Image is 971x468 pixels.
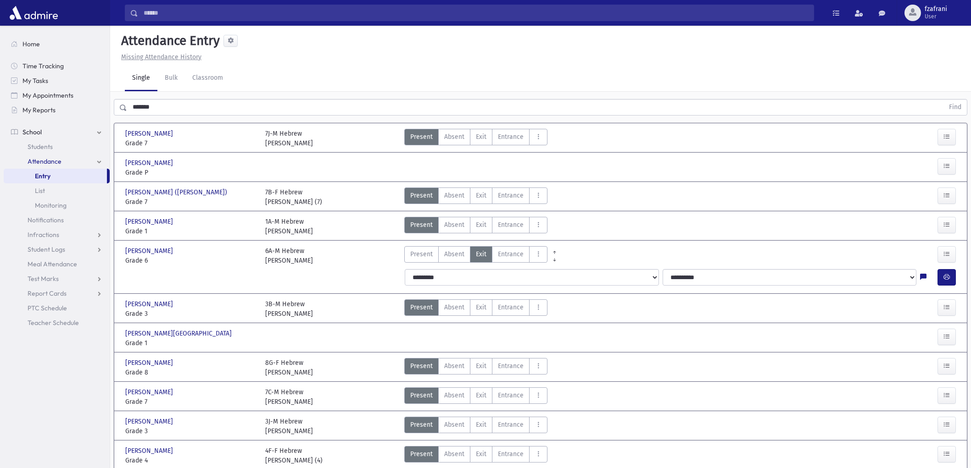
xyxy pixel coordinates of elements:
[125,246,175,256] span: [PERSON_NAME]
[28,304,67,312] span: PTC Schedule
[410,249,433,259] span: Present
[4,227,110,242] a: Infractions
[4,315,110,330] a: Teacher Schedule
[404,217,547,236] div: AttTypes
[4,301,110,315] a: PTC Schedule
[35,172,50,180] span: Entry
[4,88,110,103] a: My Appointments
[444,220,464,230] span: Absent
[476,391,486,400] span: Exit
[4,73,110,88] a: My Tasks
[121,53,201,61] u: Missing Attendance History
[22,77,48,85] span: My Tasks
[404,417,547,436] div: AttTypes
[4,286,110,301] a: Report Cards
[125,368,256,377] span: Grade 8
[28,231,59,239] span: Infractions
[476,249,486,259] span: Exit
[4,59,110,73] a: Time Tracking
[35,201,67,209] span: Monitoring
[28,289,67,297] span: Report Cards
[138,5,814,21] input: Search
[185,66,230,91] a: Classroom
[125,168,256,177] span: Grade P
[404,358,547,377] div: AttTypes
[476,420,486,429] span: Exit
[28,245,65,253] span: Student Logs
[4,198,110,213] a: Monitoring
[125,66,157,91] a: Single
[410,191,433,200] span: Present
[265,187,322,207] div: 7B-F Hebrew [PERSON_NAME] (7)
[4,257,110,271] a: Meal Attendance
[125,446,175,456] span: [PERSON_NAME]
[125,417,175,426] span: [PERSON_NAME]
[4,213,110,227] a: Notifications
[28,157,61,165] span: Attendance
[157,66,185,91] a: Bulk
[125,309,256,319] span: Grade 3
[498,303,524,312] span: Entrance
[476,220,486,230] span: Exit
[117,33,220,49] h5: Attendance Entry
[125,299,175,309] span: [PERSON_NAME]
[125,426,256,436] span: Grade 3
[444,191,464,200] span: Absent
[498,220,524,230] span: Entrance
[125,129,175,138] span: [PERSON_NAME]
[404,387,547,407] div: AttTypes
[7,4,60,22] img: AdmirePro
[125,358,175,368] span: [PERSON_NAME]
[404,187,547,207] div: AttTypes
[410,220,433,230] span: Present
[125,456,256,465] span: Grade 4
[444,361,464,371] span: Absent
[4,183,110,198] a: List
[265,446,323,465] div: 4F-F Hebrew [PERSON_NAME] (4)
[476,449,486,459] span: Exit
[265,129,313,148] div: 7J-M Hebrew [PERSON_NAME]
[498,361,524,371] span: Entrance
[410,420,433,429] span: Present
[125,217,175,226] span: [PERSON_NAME]
[444,449,464,459] span: Absent
[4,154,110,169] a: Attendance
[125,138,256,148] span: Grade 7
[410,361,433,371] span: Present
[28,216,64,224] span: Notifications
[4,37,110,51] a: Home
[498,420,524,429] span: Entrance
[265,299,313,319] div: 3B-M Hebrew [PERSON_NAME]
[4,242,110,257] a: Student Logs
[498,132,524,142] span: Entrance
[476,191,486,200] span: Exit
[265,358,313,377] div: 8G-F Hebrew [PERSON_NAME]
[125,256,256,265] span: Grade 6
[28,143,53,151] span: Students
[410,132,433,142] span: Present
[4,125,110,139] a: School
[498,191,524,200] span: Entrance
[265,217,313,236] div: 1A-M Hebrew [PERSON_NAME]
[28,319,79,327] span: Teacher Schedule
[22,106,56,114] span: My Reports
[125,197,256,207] span: Grade 7
[22,128,42,136] span: School
[125,387,175,397] span: [PERSON_NAME]
[476,132,486,142] span: Exit
[444,132,464,142] span: Absent
[117,53,201,61] a: Missing Attendance History
[4,103,110,117] a: My Reports
[28,275,59,283] span: Test Marks
[404,299,547,319] div: AttTypes
[404,446,547,465] div: AttTypes
[410,449,433,459] span: Present
[925,6,947,13] span: fzafrani
[125,187,229,197] span: [PERSON_NAME] ([PERSON_NAME])
[444,391,464,400] span: Absent
[265,417,313,436] div: 3J-M Hebrew [PERSON_NAME]
[410,303,433,312] span: Present
[4,169,107,183] a: Entry
[943,99,967,115] button: Find
[476,303,486,312] span: Exit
